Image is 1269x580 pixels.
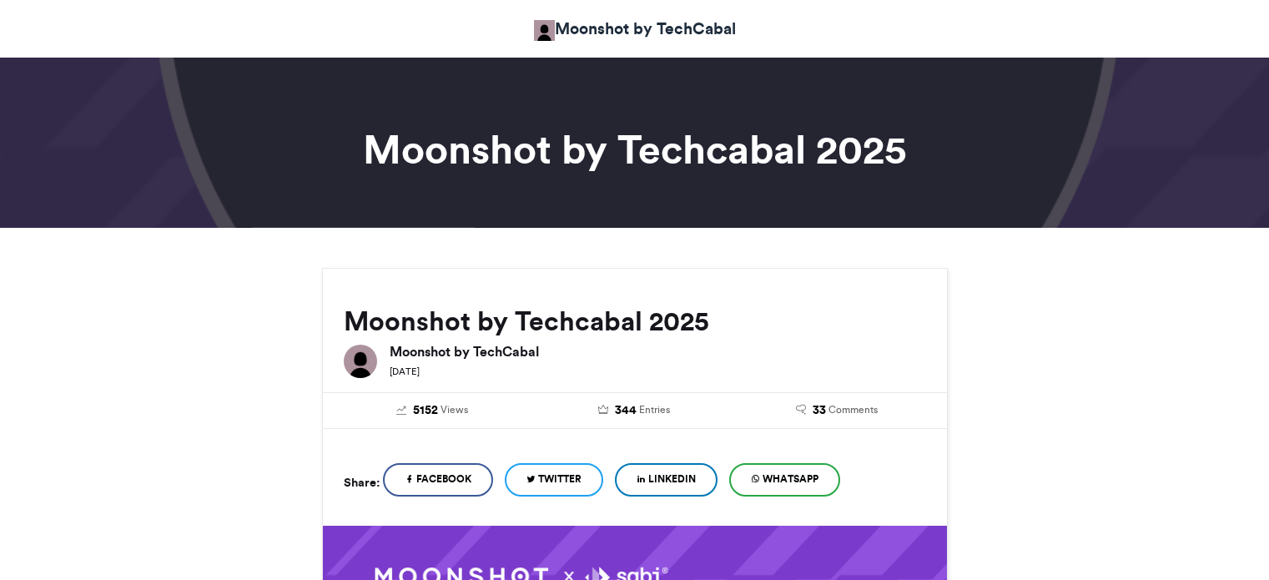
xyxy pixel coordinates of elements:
span: Comments [828,402,878,417]
span: Entries [639,402,670,417]
h2: Moonshot by Techcabal 2025 [344,306,926,336]
span: Twitter [538,472,582,487]
span: 344 [615,401,637,420]
img: Moonshot by TechCabal [534,20,555,41]
span: WhatsApp [763,472,818,487]
h6: Moonshot by TechCabal [390,345,926,358]
a: 344 Entries [546,401,723,420]
span: Views [441,402,468,417]
a: 5152 Views [344,401,521,420]
h5: Share: [344,472,380,493]
span: LinkedIn [648,472,696,487]
a: LinkedIn [615,463,718,497]
span: 33 [813,401,826,420]
a: WhatsApp [729,463,840,497]
a: 33 Comments [748,401,926,420]
h1: Moonshot by Techcabal 2025 [172,129,1098,169]
a: Facebook [383,463,493,497]
a: Twitter [505,463,603,497]
span: 5152 [413,401,438,420]
a: Moonshot by TechCabal [534,17,736,41]
span: Facebook [416,472,471,487]
small: [DATE] [390,366,420,377]
img: Moonshot by TechCabal [344,345,377,378]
